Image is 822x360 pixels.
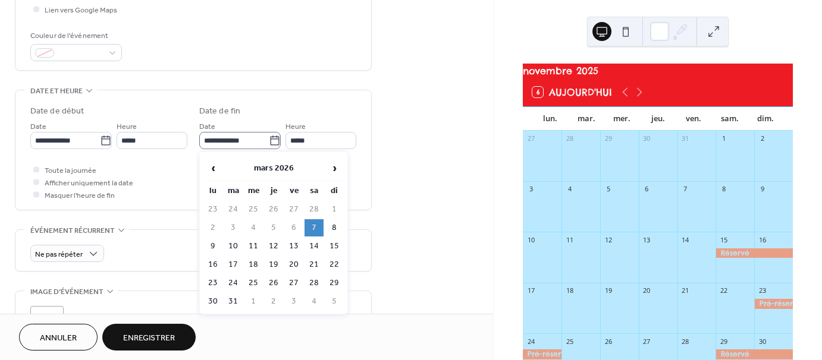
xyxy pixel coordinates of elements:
th: me [244,182,263,200]
td: 26 [264,274,283,292]
div: 4 [565,185,574,194]
td: 9 [203,238,222,255]
td: 23 [203,201,222,218]
div: 28 [681,337,690,346]
td: 24 [224,274,243,292]
td: 18 [244,256,263,273]
div: 16 [758,235,767,244]
div: Couleur de l'événement [30,30,120,42]
td: 22 [325,256,344,273]
div: 7 [681,185,690,194]
div: 19 [604,286,613,295]
div: 24 [526,337,535,346]
div: jeu. [640,107,676,131]
td: 31 [224,293,243,310]
td: 29 [325,274,344,292]
td: 11 [244,238,263,255]
td: 24 [224,201,243,218]
div: sam. [711,107,747,131]
span: Heure [117,121,137,133]
div: 18 [565,286,574,295]
span: Date [30,121,46,133]
div: 31 [681,134,690,143]
div: 30 [758,337,767,346]
button: Enregistrer [102,324,196,350]
div: 22 [719,286,728,295]
div: mar. [568,107,604,131]
th: di [325,182,344,200]
td: 3 [284,293,303,310]
div: 26 [604,337,613,346]
div: 28 [565,134,574,143]
div: 13 [642,235,651,244]
button: Annuler [19,324,98,350]
td: 8 [325,219,344,236]
div: lun. [532,107,568,131]
div: 14 [681,235,690,244]
span: Enregistrer [123,332,175,345]
div: 20 [642,286,651,295]
div: 25 [565,337,574,346]
span: Afficher uniquement la date [45,177,133,190]
td: 4 [244,219,263,236]
span: ‹ [204,156,222,180]
td: 3 [224,219,243,236]
td: 1 [244,293,263,310]
div: 29 [604,134,613,143]
div: ; [30,306,64,339]
td: 13 [284,238,303,255]
span: Date et heure [30,85,83,97]
div: Pré-réservé [523,349,561,359]
span: › [325,156,343,180]
span: Date [199,121,215,133]
div: Pré-réservé [754,299,793,309]
td: 15 [325,238,344,255]
td: 28 [305,201,324,218]
div: 9 [758,185,767,194]
span: Annuler [40,332,77,345]
td: 2 [203,219,222,236]
span: Heure [285,121,306,133]
div: 5 [604,185,613,194]
div: 2 [758,134,767,143]
td: 20 [284,256,303,273]
div: novembre 2025 [523,64,793,78]
td: 14 [305,238,324,255]
td: 19 [264,256,283,273]
td: 12 [264,238,283,255]
span: Image d’événement [30,286,103,298]
td: 16 [203,256,222,273]
div: 27 [526,134,535,143]
td: 4 [305,293,324,310]
div: 10 [526,235,535,244]
button: 6Aujourd'hui [528,84,616,100]
td: 6 [284,219,303,236]
span: Ne pas répéter [35,248,83,261]
td: 27 [284,274,303,292]
td: 17 [224,256,243,273]
div: 6 [642,185,651,194]
span: Masquer l'heure de fin [45,190,115,202]
span: Toute la journée [45,165,96,177]
th: je [264,182,283,200]
td: 2 [264,293,283,310]
td: 30 [203,293,222,310]
div: 29 [719,337,728,346]
td: 21 [305,256,324,273]
div: Réservé [716,349,793,359]
div: 17 [526,286,535,295]
th: mars 2026 [224,156,324,181]
span: Lien vers Google Maps [45,4,117,17]
td: 7 [305,219,324,236]
div: 3 [526,185,535,194]
div: Date de début [30,105,84,118]
td: 28 [305,274,324,292]
div: mer. [604,107,640,131]
td: 26 [264,201,283,218]
span: Événement récurrent [30,225,115,237]
td: 5 [264,219,283,236]
td: 25 [244,274,263,292]
th: ve [284,182,303,200]
div: 12 [604,235,613,244]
